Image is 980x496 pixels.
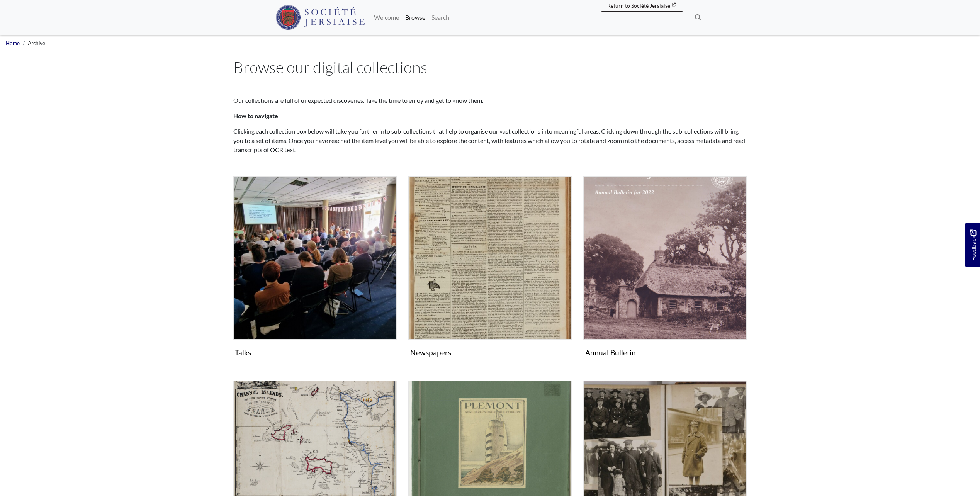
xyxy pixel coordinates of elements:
[6,40,20,46] a: Home
[403,176,577,372] div: Subcollection
[968,229,978,261] span: Feedback
[402,10,428,25] a: Browse
[233,127,747,155] p: Clicking each collection box below will take you further into sub-collections that help to organi...
[428,10,452,25] a: Search
[583,176,747,360] a: Annual Bulletin Annual Bulletin
[233,96,747,105] p: Our collections are full of unexpected discoveries. Take the time to enjoy and get to know them.
[583,176,747,340] img: Annual Bulletin
[276,3,365,32] a: Société Jersiaise logo
[965,223,980,267] a: Would you like to provide feedback?
[408,176,572,360] a: Newspapers Newspapers
[233,176,397,340] img: Talks
[233,176,397,360] a: Talks Talks
[28,40,45,46] span: Archive
[233,58,747,76] h1: Browse our digital collections
[276,5,365,30] img: Société Jersiaise
[607,2,670,9] span: Return to Société Jersiaise
[577,176,752,372] div: Subcollection
[371,10,402,25] a: Welcome
[408,176,572,340] img: Newspapers
[233,112,278,119] strong: How to navigate
[228,176,403,372] div: Subcollection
